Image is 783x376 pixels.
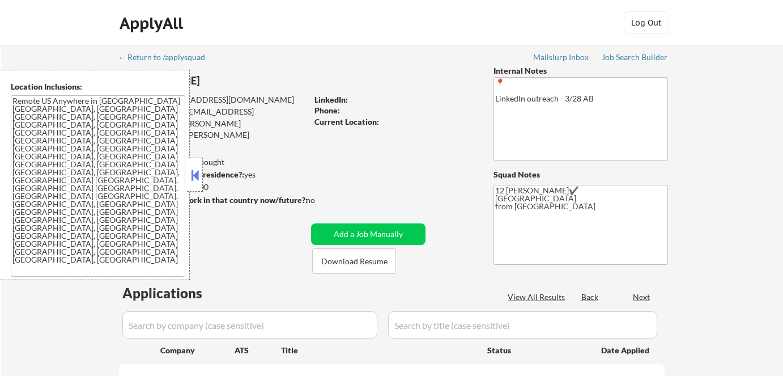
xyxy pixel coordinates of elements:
div: Applications [122,286,235,300]
div: $60,000 [118,181,307,193]
a: Job Search Builder [602,53,668,64]
div: Job Search Builder [602,53,668,61]
div: [PERSON_NAME][EMAIL_ADDRESS][PERSON_NAME][DOMAIN_NAME] [119,118,307,151]
div: [EMAIL_ADDRESS][DOMAIN_NAME] [120,94,307,105]
button: Add a Job Manually [311,223,425,245]
div: Title [281,345,476,356]
div: no [306,195,338,206]
div: [EMAIL_ADDRESS][DOMAIN_NAME] [120,106,307,128]
div: View All Results [508,291,568,303]
div: Internal Notes [493,65,668,77]
div: Mailslurp Inbox [533,53,590,61]
div: ATS [235,345,281,356]
div: Squad Notes [493,169,668,180]
div: Next [633,291,651,303]
button: Download Resume [312,248,396,274]
div: yes [118,169,304,180]
button: Log Out [624,11,669,34]
input: Search by title (case sensitive) [388,311,657,339]
strong: Phone: [314,105,340,115]
a: Mailslurp Inbox [533,53,590,64]
strong: Will need Visa to work in that country now/future?: [119,195,308,205]
input: Search by company (case sensitive) [122,311,377,339]
a: ← Return to /applysquad [118,53,216,64]
strong: LinkedIn: [314,95,348,104]
strong: Current Location: [314,117,379,126]
div: ApplyAll [120,14,186,33]
div: Company [160,345,235,356]
div: Date Applied [601,345,651,356]
div: 120 sent / 220 bought [118,157,307,168]
div: [PERSON_NAME] [119,74,352,88]
div: Location Inclusions: [11,81,185,92]
div: Back [581,291,599,303]
div: ← Return to /applysquad [118,53,216,61]
div: Status [487,340,585,360]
